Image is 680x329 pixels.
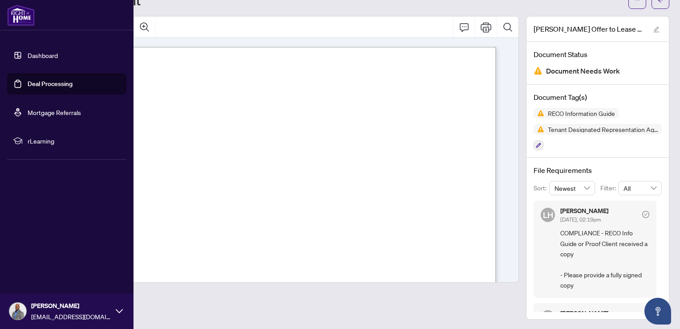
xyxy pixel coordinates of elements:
img: Document Status [534,66,542,75]
span: LH [543,311,553,323]
p: Filter: [600,183,618,193]
h4: Document Tag(s) [534,92,662,103]
img: Status Icon [534,124,544,135]
span: [DATE], 02:19pm [560,216,601,223]
span: rLearning [28,136,120,146]
p: Sort: [534,183,549,193]
span: [EMAIL_ADDRESS][DOMAIN_NAME] [31,312,111,321]
h5: [PERSON_NAME] [560,310,608,317]
span: Newest [555,181,590,195]
h4: Document Status [534,49,662,60]
a: Dashboard [28,51,58,59]
span: All [623,181,656,195]
span: edit [653,26,660,33]
span: LH [543,209,553,221]
span: RECO Information Guide [544,110,619,116]
button: Open asap [644,298,671,325]
a: Deal Processing [28,80,73,88]
span: check-circle [642,211,649,218]
span: [PERSON_NAME] Offer to Lease 3360 Credit Woodlands.pdf [534,24,645,34]
span: [PERSON_NAME] [31,301,111,311]
span: Document Needs Work [546,65,620,77]
img: Status Icon [534,108,544,119]
h5: [PERSON_NAME] [560,208,608,214]
h4: File Requirements [534,165,662,176]
img: Profile Icon [9,303,26,320]
img: logo [7,4,35,26]
span: Tenant Designated Representation Agreement [544,126,662,132]
a: Mortgage Referrals [28,108,81,116]
span: COMPLIANCE - RECO Info Guide or Proof Client received a copy - Please provide a fully signed copy [560,228,649,290]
